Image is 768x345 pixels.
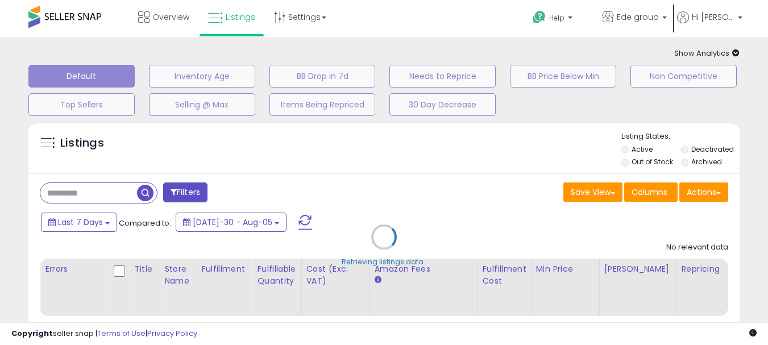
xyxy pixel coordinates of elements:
[269,65,376,88] button: BB Drop in 7d
[149,65,255,88] button: Inventory Age
[524,2,592,37] a: Help
[617,11,659,23] span: Ede group
[692,11,734,23] span: Hi [PERSON_NAME]
[677,11,742,37] a: Hi [PERSON_NAME]
[28,65,135,88] button: Default
[11,328,53,339] strong: Copyright
[152,11,189,23] span: Overview
[630,65,737,88] button: Non Competitive
[269,93,376,116] button: Items Being Repriced
[389,65,496,88] button: Needs to Reprice
[549,13,564,23] span: Help
[11,329,197,339] div: seller snap | |
[149,93,255,116] button: Selling @ Max
[226,11,255,23] span: Listings
[532,10,546,24] i: Get Help
[28,93,135,116] button: Top Sellers
[389,93,496,116] button: 30 Day Decrease
[342,257,427,267] div: Retrieving listings data..
[510,65,616,88] button: BB Price Below Min
[674,48,740,59] span: Show Analytics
